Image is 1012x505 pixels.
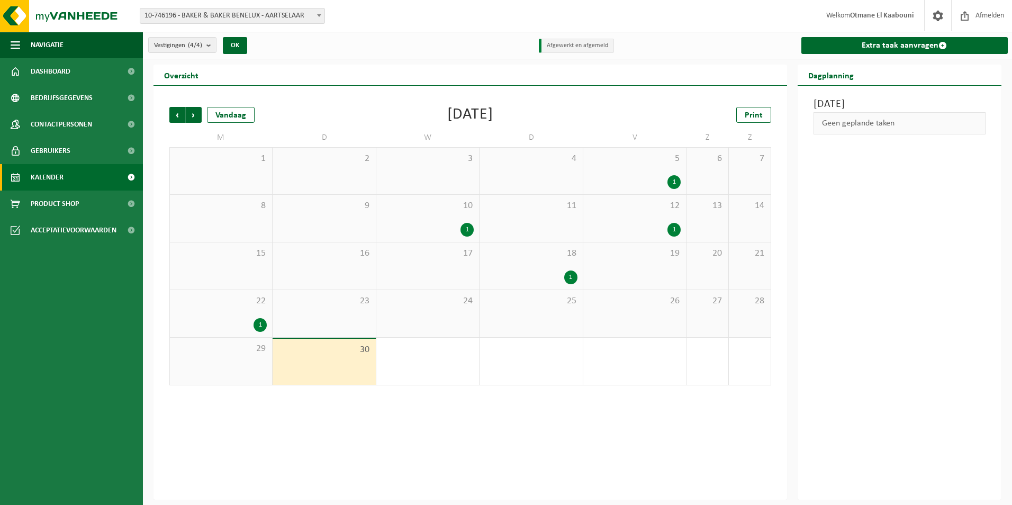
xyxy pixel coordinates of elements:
span: Acceptatievoorwaarden [31,217,116,244]
button: Vestigingen(4/4) [148,37,216,53]
span: 27 [692,295,723,307]
span: Vorige [169,107,185,123]
div: 1 [254,318,267,332]
span: 16 [278,248,370,259]
div: [DATE] [447,107,493,123]
td: M [169,128,273,147]
span: 4 [485,153,577,165]
span: 20 [692,248,723,259]
span: 7 [734,153,765,165]
div: 1 [667,223,681,237]
div: Vandaag [207,107,255,123]
span: Contactpersonen [31,111,92,138]
a: Extra taak aanvragen [801,37,1008,54]
span: Product Shop [31,191,79,217]
span: 24 [382,295,474,307]
span: 10 [382,200,474,212]
span: Kalender [31,164,64,191]
td: Z [729,128,771,147]
span: 30 [278,344,370,356]
td: W [376,128,480,147]
span: 15 [175,248,267,259]
button: OK [223,37,247,54]
span: 12 [589,200,681,212]
span: 3 [382,153,474,165]
span: Volgende [186,107,202,123]
span: 6 [692,153,723,165]
span: 11 [485,200,577,212]
td: V [583,128,686,147]
h2: Overzicht [153,65,209,85]
span: 9 [278,200,370,212]
span: 18 [485,248,577,259]
span: 25 [485,295,577,307]
a: Print [736,107,771,123]
span: Dashboard [31,58,70,85]
span: 21 [734,248,765,259]
span: 13 [692,200,723,212]
count: (4/4) [188,42,202,49]
span: 14 [734,200,765,212]
span: Navigatie [31,32,64,58]
div: 1 [667,175,681,189]
span: 23 [278,295,370,307]
span: 22 [175,295,267,307]
div: 1 [564,270,577,284]
span: 17 [382,248,474,259]
td: D [480,128,583,147]
div: 1 [460,223,474,237]
span: 19 [589,248,681,259]
span: Bedrijfsgegevens [31,85,93,111]
td: Z [686,128,729,147]
h2: Dagplanning [798,65,864,85]
h3: [DATE] [814,96,986,112]
span: 10-746196 - BAKER & BAKER BENELUX - AARTSELAAR [140,8,324,23]
span: Gebruikers [31,138,70,164]
span: 10-746196 - BAKER & BAKER BENELUX - AARTSELAAR [140,8,325,24]
span: 29 [175,343,267,355]
div: Geen geplande taken [814,112,986,134]
span: 8 [175,200,267,212]
strong: Otmane El Kaabouni [850,12,914,20]
span: 5 [589,153,681,165]
td: D [273,128,376,147]
span: 2 [278,153,370,165]
span: Print [745,111,763,120]
span: 28 [734,295,765,307]
span: Vestigingen [154,38,202,53]
li: Afgewerkt en afgemeld [539,39,614,53]
span: 26 [589,295,681,307]
span: 1 [175,153,267,165]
